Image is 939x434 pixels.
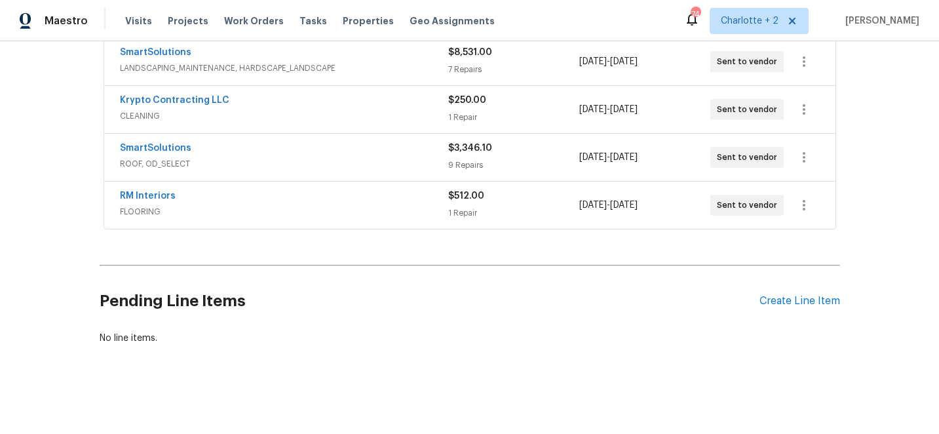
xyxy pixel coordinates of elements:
span: ROOF, OD_SELECT [120,157,448,170]
div: 1 Repair [448,207,579,220]
span: Properties [343,14,394,28]
div: 7 Repairs [448,63,579,76]
a: SmartSolutions [120,48,191,57]
span: - [579,55,638,68]
div: No line items. [100,332,840,345]
a: Krypto Contracting LLC [120,96,229,105]
span: LANDSCAPING_MAINTENANCE, HARDSCAPE_LANDSCAPE [120,62,448,75]
div: 74 [691,8,700,21]
span: Projects [168,14,208,28]
span: Work Orders [224,14,284,28]
span: Visits [125,14,152,28]
span: CLEANING [120,109,448,123]
span: [DATE] [579,201,607,210]
span: Sent to vendor [717,55,782,68]
span: - [579,199,638,212]
span: $512.00 [448,191,484,201]
span: [PERSON_NAME] [840,14,919,28]
a: RM Interiors [120,191,176,201]
span: Tasks [299,16,327,26]
span: - [579,103,638,116]
span: [DATE] [579,57,607,66]
span: Sent to vendor [717,151,782,164]
div: 9 Repairs [448,159,579,172]
span: $3,346.10 [448,144,492,153]
span: Sent to vendor [717,199,782,212]
span: [DATE] [579,105,607,114]
span: $250.00 [448,96,486,105]
div: 1 Repair [448,111,579,124]
span: Maestro [45,14,88,28]
span: Geo Assignments [410,14,495,28]
span: Sent to vendor [717,103,782,116]
span: [DATE] [579,153,607,162]
span: [DATE] [610,153,638,162]
span: - [579,151,638,164]
span: Charlotte + 2 [721,14,778,28]
span: $8,531.00 [448,48,492,57]
span: [DATE] [610,57,638,66]
a: SmartSolutions [120,144,191,153]
div: Create Line Item [759,295,840,307]
span: [DATE] [610,201,638,210]
span: [DATE] [610,105,638,114]
h2: Pending Line Items [100,271,759,332]
span: FLOORING [120,205,448,218]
